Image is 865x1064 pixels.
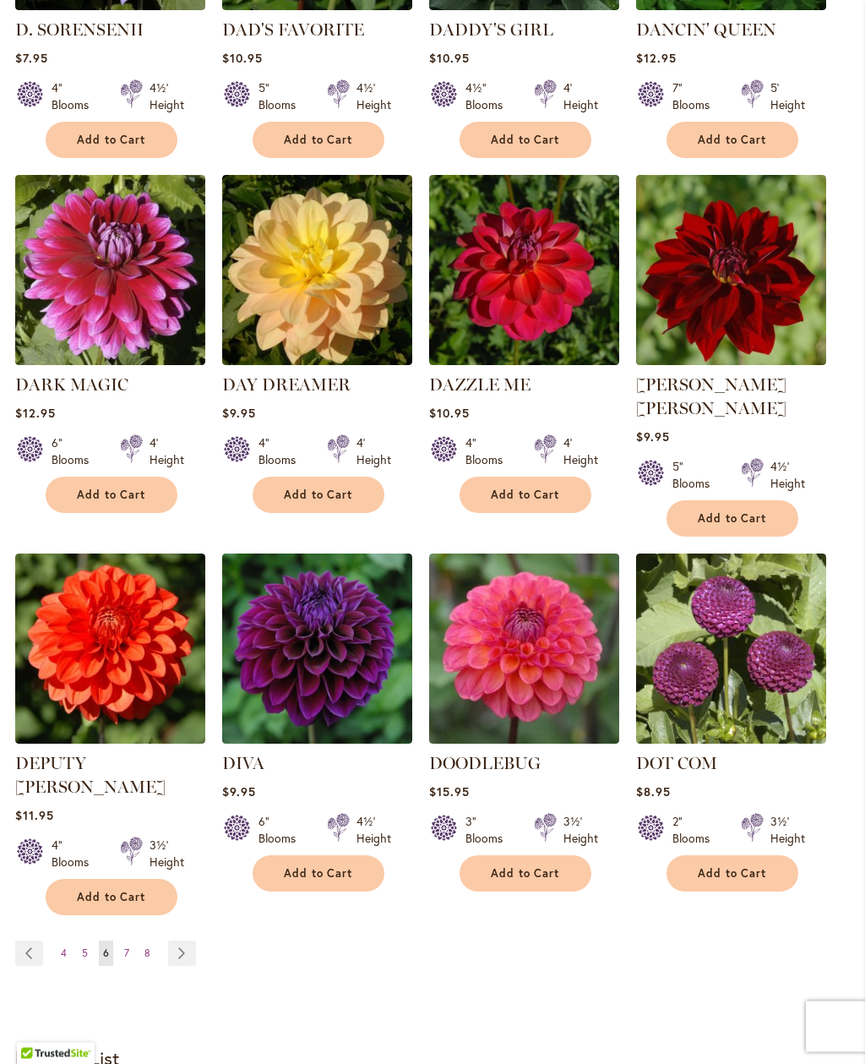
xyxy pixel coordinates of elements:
[429,375,530,396] a: DAZZLE ME
[13,1004,60,1051] iframe: Launch Accessibility Center
[61,947,67,960] span: 4
[636,732,826,748] a: DOT COM
[150,838,184,871] div: 3½' Height
[356,814,391,848] div: 4½' Height
[52,838,100,871] div: 4" Blooms
[15,51,48,67] span: $7.95
[465,80,514,114] div: 4½" Blooms
[46,123,177,159] button: Add to Cart
[770,80,805,114] div: 5' Height
[636,20,776,41] a: DANCIN' QUEEN
[78,941,92,967] a: 5
[15,176,205,366] img: DARK MAGIC
[284,488,353,503] span: Add to Cart
[636,353,826,369] a: DEBORA RENAE
[672,459,721,493] div: 5" Blooms
[253,477,384,514] button: Add to Cart
[460,123,591,159] button: Add to Cart
[698,867,767,881] span: Add to Cart
[491,488,560,503] span: Add to Cart
[15,353,205,369] a: DARK MAGIC
[222,754,264,774] a: DIVA
[15,406,56,422] span: $12.95
[77,891,146,905] span: Add to Cart
[666,123,798,159] button: Add to Cart
[672,80,721,114] div: 7" Blooms
[460,856,591,892] button: Add to Cart
[258,80,307,114] div: 5" Blooms
[15,808,54,824] span: $11.95
[563,814,598,848] div: 3½' Height
[120,941,133,967] a: 7
[491,867,560,881] span: Add to Cart
[636,375,786,419] a: [PERSON_NAME] [PERSON_NAME]
[222,375,351,396] a: DAY DREAMER
[666,856,798,892] button: Add to Cart
[253,856,384,892] button: Add to Cart
[15,554,205,745] img: DEPUTY BOB
[563,435,598,469] div: 4' Height
[77,134,146,148] span: Add to Cart
[150,435,184,469] div: 4' Height
[140,941,155,967] a: 8
[15,754,166,798] a: DEPUTY [PERSON_NAME]
[636,784,671,800] span: $8.95
[222,176,412,366] img: DAY DREAMER
[253,123,384,159] button: Add to Cart
[429,754,541,774] a: DOODLEBUG
[429,784,470,800] span: $15.95
[666,501,798,537] button: Add to Cart
[46,477,177,514] button: Add to Cart
[222,554,412,745] img: Diva
[636,429,670,445] span: $9.95
[636,176,826,366] img: DEBORA RENAE
[429,353,619,369] a: DAZZLE ME
[144,947,150,960] span: 8
[636,554,826,745] img: DOT COM
[15,375,128,396] a: DARK MAGIC
[222,353,412,369] a: DAY DREAMER
[429,732,619,748] a: DOODLEBUG
[222,406,256,422] span: $9.95
[15,20,144,41] a: D. SORENSENII
[429,176,619,366] img: DAZZLE ME
[284,134,353,148] span: Add to Cart
[222,784,256,800] span: $9.95
[429,406,470,422] span: $10.95
[465,435,514,469] div: 4" Blooms
[636,754,717,774] a: DOT COM
[284,867,353,881] span: Add to Cart
[222,20,364,41] a: DAD'S FAVORITE
[15,732,205,748] a: DEPUTY BOB
[429,51,470,67] span: $10.95
[52,435,100,469] div: 6" Blooms
[103,947,109,960] span: 6
[698,134,767,148] span: Add to Cart
[465,814,514,848] div: 3" Blooms
[258,435,307,469] div: 4" Blooms
[124,947,129,960] span: 7
[770,459,805,493] div: 4½' Height
[460,477,591,514] button: Add to Cart
[222,732,412,748] a: Diva
[222,51,263,67] span: $10.95
[258,814,307,848] div: 6" Blooms
[82,947,88,960] span: 5
[770,814,805,848] div: 3½' Height
[356,435,391,469] div: 4' Height
[698,512,767,527] span: Add to Cart
[563,80,598,114] div: 4' Height
[672,814,721,848] div: 2" Blooms
[491,134,560,148] span: Add to Cart
[356,80,391,114] div: 4½' Height
[77,488,146,503] span: Add to Cart
[429,554,619,745] img: DOODLEBUG
[429,20,553,41] a: DADDY'S GIRL
[52,80,100,114] div: 4" Blooms
[636,51,677,67] span: $12.95
[57,941,71,967] a: 4
[150,80,184,114] div: 4½' Height
[46,880,177,916] button: Add to Cart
